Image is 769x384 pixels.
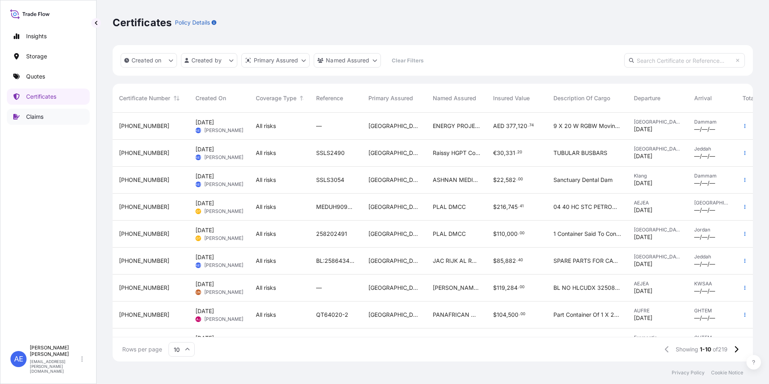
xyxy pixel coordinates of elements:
[519,313,520,316] span: .
[316,230,347,238] span: 258202491
[516,178,518,181] span: .
[676,345,698,353] span: Showing
[316,284,322,292] span: —
[195,172,214,180] span: [DATE]
[368,311,420,319] span: [GEOGRAPHIC_DATA]
[204,316,243,322] span: [PERSON_NAME]
[518,123,527,129] span: 120
[385,54,430,67] button: Clear Filters
[694,233,715,241] span: —/—/—
[493,204,497,210] span: $
[700,345,711,353] span: 1-10
[119,230,169,238] span: [PHONE_NUMBER]
[316,122,322,130] span: —
[505,258,516,264] span: 882
[241,53,310,68] button: distributor Filter options
[195,261,202,269] span: AES
[326,56,369,64] p: Named Assured
[694,119,730,125] span: Dammam
[553,149,607,157] span: TUBULAR BUSBARS
[195,145,214,153] span: [DATE]
[119,284,169,292] span: [PHONE_NUMBER]
[204,208,243,215] span: [PERSON_NAME]
[175,19,210,27] p: Policy Details
[529,124,534,127] span: 74
[433,311,480,319] span: PANAFRICAN MINING SERVICES GHANA LTD
[181,53,237,68] button: createdBy Filter options
[493,94,530,102] span: Insured Value
[507,285,518,291] span: 284
[26,93,56,101] p: Certificates
[433,257,480,265] span: JAC RIJK AL RUSHAID CONTRACTING &SERVICES CO. LTD
[204,289,243,295] span: [PERSON_NAME]
[520,313,525,316] span: 00
[195,199,214,207] span: [DATE]
[26,113,43,121] p: Claims
[634,314,652,322] span: [DATE]
[497,177,504,183] span: 22
[256,257,276,265] span: All risks
[694,334,730,341] span: GHTEM
[553,257,621,265] span: SPARE PARTS FOR CATERPILLAR
[634,233,652,241] span: [DATE]
[518,232,519,235] span: .
[694,308,730,314] span: GHTEM
[634,179,652,187] span: [DATE]
[497,285,505,291] span: 119
[7,89,90,105] a: Certificates
[518,286,519,289] span: .
[507,231,518,237] span: 000
[694,179,715,187] span: —/—/—
[368,122,420,130] span: [GEOGRAPHIC_DATA]
[493,312,497,318] span: $
[256,284,276,292] span: All risks
[553,311,621,319] span: Part Container Of 1 X 20 GP Container STC 1 Package S Conversion Kit Komatsu PC 2000 11 Excavator...
[196,315,201,323] span: AJ
[713,345,728,353] span: of 219
[634,119,681,125] span: [GEOGRAPHIC_DATA]
[316,257,356,265] span: BL:258643411 SSLS3141
[711,370,743,376] p: Cookie Notice
[634,254,681,260] span: [GEOGRAPHIC_DATA]
[433,122,480,130] span: ENERGY PROJECTS SUPPORT COMPANY LTD
[634,227,681,233] span: [GEOGRAPHIC_DATA]
[553,122,621,130] span: 9 X 20 W RGBW Moving Wash Light With 4 52 Zoom Black
[694,146,730,152] span: Jeddah
[204,127,243,134] span: [PERSON_NAME]
[256,149,276,157] span: All risks
[634,152,652,160] span: [DATE]
[672,370,705,376] p: Privacy Policy
[195,94,226,102] span: Created On
[504,150,506,156] span: ,
[520,205,524,208] span: 41
[505,285,507,291] span: ,
[742,94,756,102] span: Total
[256,94,296,102] span: Coverage Type
[516,151,517,154] span: .
[518,178,523,181] span: 00
[191,56,222,64] p: Created by
[504,258,505,264] span: ,
[196,234,201,242] span: GT
[122,345,162,353] span: Rows per page
[553,203,621,211] span: 04 40 HC STC PETRONAS GREASE
[506,312,508,318] span: ,
[694,260,715,268] span: —/—/—
[528,124,529,127] span: .
[368,257,420,265] span: [GEOGRAPHIC_DATA]
[368,94,413,102] span: Primary Assured
[132,56,162,64] p: Created on
[26,52,47,60] p: Storage
[172,93,181,103] button: Sort
[433,203,466,211] span: PLAL DMCC
[256,230,276,238] span: All risks
[508,312,518,318] span: 500
[553,176,613,184] span: Sanctuary Dental Dam
[497,258,504,264] span: 85
[493,123,504,129] span: AED
[520,286,524,289] span: 00
[316,203,356,211] span: MEDUH9093830
[634,173,681,179] span: Klang
[368,203,420,211] span: [GEOGRAPHIC_DATA]
[634,125,652,133] span: [DATE]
